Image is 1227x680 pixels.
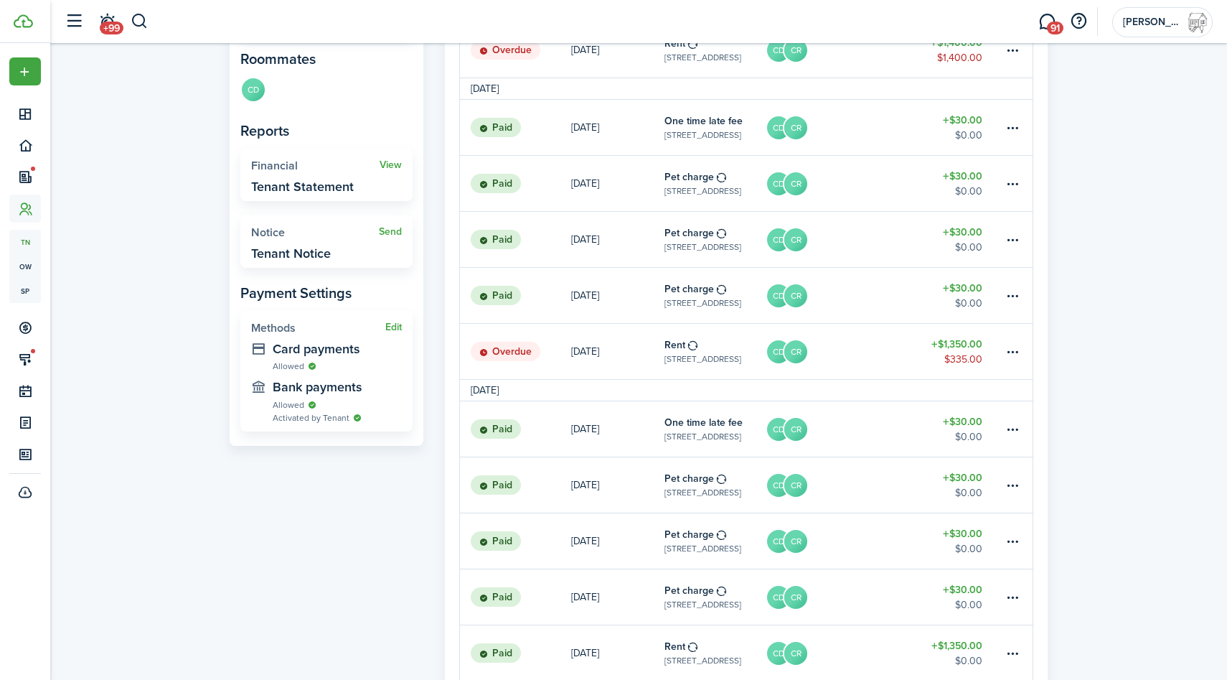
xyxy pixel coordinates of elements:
[460,324,571,379] a: Overdue
[460,156,571,211] a: Paid
[784,474,807,497] avatar-text: CR
[571,478,599,493] p: [DATE]
[1123,17,1180,27] span: Carranza Rental Properties
[273,399,304,411] span: Allowed
[571,156,664,211] a: [DATE]
[943,582,982,597] table-amount-title: $30.00
[767,586,790,609] avatar-text: CD
[571,646,599,661] p: [DATE]
[460,569,571,625] a: Paid
[664,598,741,611] table-subtitle: [STREET_ADDRESS]
[571,513,664,569] a: [DATE]
[471,286,521,306] status: Paid
[471,40,540,60] status: Overdue
[471,643,521,663] status: Paid
[571,457,664,513] a: [DATE]
[955,597,982,613] table-amount-description: $0.00
[664,353,741,365] table-subtitle: [STREET_ADDRESS]
[251,322,385,335] widget-stats-title: Methods
[784,172,807,195] avatar-text: CR
[460,81,509,96] td: [DATE]
[471,174,521,194] status: Paid
[1047,22,1063,34] span: 91
[918,457,1004,513] a: $30.00$0.00
[784,39,807,62] avatar-text: CR
[471,475,521,495] status: Paid
[242,78,265,101] avatar-text: CD
[767,116,790,139] avatar-text: CD
[571,120,599,135] p: [DATE]
[955,128,982,143] table-amount-description: $0.00
[937,50,982,65] table-amount-description: $1,400.00
[664,639,685,654] table-info-title: Rent
[955,485,982,500] table-amount-description: $0.00
[571,534,599,549] p: [DATE]
[943,225,982,240] table-amount-title: $30.00
[93,4,121,40] a: Notifications
[767,418,790,441] avatar-text: CD
[251,180,354,194] widget-stats-description: Tenant Statement
[460,100,571,155] a: Paid
[664,337,685,353] table-info-title: Rent
[9,279,41,303] a: sp
[766,100,918,155] a: CDCR
[955,429,982,444] table-amount-description: $0.00
[944,352,982,367] table-amount-description: $335.00
[918,156,1004,211] a: $30.00$0.00
[664,156,766,211] a: Pet charge[STREET_ADDRESS]
[664,36,685,51] table-info-title: Rent
[664,527,714,542] table-info-title: Pet charge
[784,586,807,609] avatar-text: CR
[251,226,379,239] widget-stats-title: Notice
[784,340,807,363] avatar-text: CR
[251,159,380,172] widget-stats-title: Financial
[784,116,807,139] avatar-text: CR
[943,526,982,541] table-amount-title: $30.00
[100,22,123,34] span: +99
[60,8,88,35] button: Open sidebar
[273,380,402,394] widget-stats-description: Bank payments
[471,118,521,138] status: Paid
[460,513,571,569] a: Paid
[664,569,766,625] a: Pet charge[STREET_ADDRESS]
[767,284,790,307] avatar-text: CD
[664,542,741,555] table-subtitle: [STREET_ADDRESS]
[931,638,982,653] table-amount-title: $1,350.00
[766,22,918,78] a: CDCR
[571,590,599,605] p: [DATE]
[943,470,982,485] table-amount-title: $30.00
[931,337,982,352] table-amount-title: $1,350.00
[664,415,743,430] table-info-title: One time late fee
[767,39,790,62] avatar-text: CD
[767,340,790,363] avatar-text: CD
[460,457,571,513] a: Paid
[767,228,790,251] avatar-text: CD
[9,230,41,254] span: tn
[918,401,1004,457] a: $30.00$0.00
[571,569,664,625] a: [DATE]
[784,530,807,553] avatar-text: CR
[664,169,714,185] table-info-title: Pet charge
[918,569,1004,625] a: $30.00$0.00
[460,401,571,457] a: Paid
[571,268,664,323] a: [DATE]
[14,14,33,28] img: TenantCloud
[766,401,918,457] a: CDCR
[571,42,599,57] p: [DATE]
[571,100,664,155] a: [DATE]
[664,225,714,241] table-info-title: Pet charge
[571,212,664,267] a: [DATE]
[784,418,807,441] avatar-text: CR
[664,401,766,457] a: One time late fee[STREET_ADDRESS]
[955,653,982,669] table-amount-description: $0.00
[1186,11,1209,34] img: Carranza Rental Properties
[664,654,741,667] table-subtitle: [STREET_ADDRESS]
[460,268,571,323] a: Paid
[943,113,982,128] table-amount-title: $30.00
[766,268,918,323] a: CDCR
[379,226,402,238] a: Send
[664,513,766,569] a: Pet charge[STREET_ADDRESS]
[664,100,766,155] a: One time late fee[STREET_ADDRESS]
[955,296,982,311] table-amount-description: $0.00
